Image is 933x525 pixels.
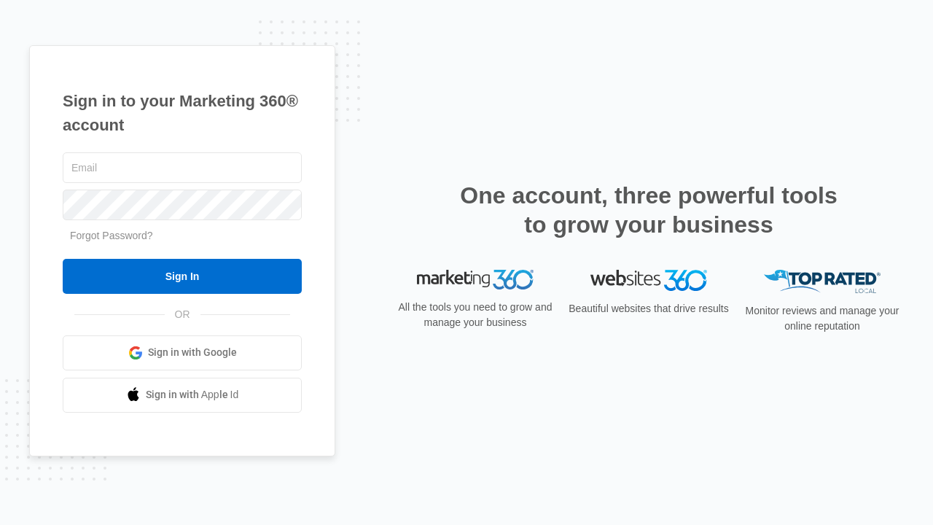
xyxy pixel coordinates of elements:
[63,259,302,294] input: Sign In
[63,152,302,183] input: Email
[146,387,239,402] span: Sign in with Apple Id
[148,345,237,360] span: Sign in with Google
[567,301,730,316] p: Beautiful websites that drive results
[456,181,842,239] h2: One account, three powerful tools to grow your business
[764,270,881,294] img: Top Rated Local
[741,303,904,334] p: Monitor reviews and manage your online reputation
[394,300,557,330] p: All the tools you need to grow and manage your business
[63,378,302,413] a: Sign in with Apple Id
[590,270,707,291] img: Websites 360
[63,335,302,370] a: Sign in with Google
[417,270,534,290] img: Marketing 360
[165,307,200,322] span: OR
[63,89,302,137] h1: Sign in to your Marketing 360® account
[70,230,153,241] a: Forgot Password?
